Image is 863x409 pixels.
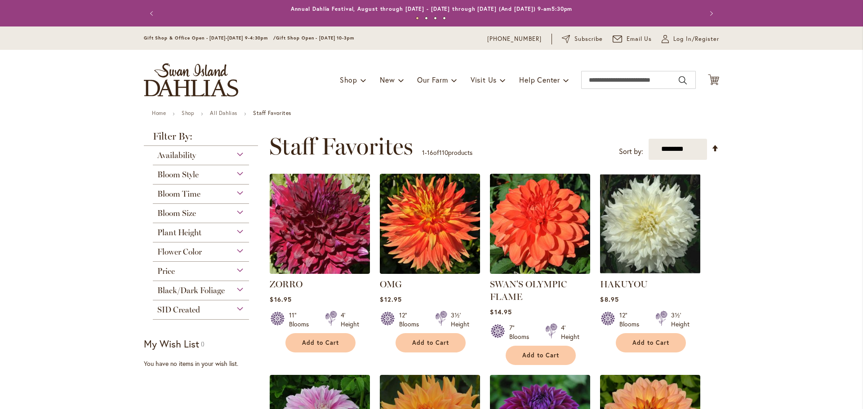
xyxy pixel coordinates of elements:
a: SWAN'S OLYMPIC FLAME [490,279,567,302]
strong: Staff Favorites [253,110,291,116]
span: 1 [422,148,425,157]
div: 11" Blooms [289,311,314,329]
span: Add to Cart [522,352,559,359]
span: Flower Color [157,247,202,257]
a: OMG [380,279,402,290]
a: Omg [380,267,480,276]
span: Price [157,266,175,276]
a: [PHONE_NUMBER] [487,35,542,44]
span: Add to Cart [302,339,339,347]
button: 4 of 4 [443,17,446,20]
span: New [380,75,395,84]
span: Add to Cart [632,339,669,347]
span: Availability [157,150,196,160]
span: 16 [427,148,433,157]
a: Swan's Olympic Flame [490,267,590,276]
span: 110 [439,148,448,157]
div: 7" Blooms [509,323,534,341]
span: Email Us [627,35,652,44]
span: Black/Dark Foliage [157,286,225,295]
span: Gift Shop & Office Open - [DATE]-[DATE] 9-4:30pm / [144,35,276,41]
span: $16.95 [270,295,291,303]
a: ZORRO [270,279,302,290]
button: Next [701,4,719,22]
strong: My Wish List [144,337,199,350]
span: Subscribe [574,35,603,44]
a: Log In/Register [662,35,719,44]
button: Previous [144,4,162,22]
a: All Dahlias [210,110,237,116]
a: Annual Dahlia Festival, August through [DATE] - [DATE] through [DATE] (And [DATE]) 9-am5:30pm [291,5,573,12]
div: 3½' Height [671,311,690,329]
button: Add to Cart [285,333,356,352]
span: Help Center [519,75,560,84]
a: Shop [182,110,194,116]
button: 1 of 4 [416,17,419,20]
button: 3 of 4 [434,17,437,20]
span: $8.95 [600,295,618,303]
span: Gift Shop Open - [DATE] 10-3pm [276,35,354,41]
img: Zorro [270,174,370,274]
div: 12" Blooms [619,311,645,329]
label: Sort by: [619,143,643,160]
img: Swan's Olympic Flame [490,174,590,274]
span: Shop [340,75,357,84]
div: 4' Height [561,323,579,341]
span: Bloom Time [157,189,200,199]
a: Subscribe [562,35,603,44]
span: Our Farm [417,75,448,84]
a: Home [152,110,166,116]
span: Visit Us [471,75,497,84]
button: Add to Cart [506,346,576,365]
div: 3½' Height [451,311,469,329]
span: Bloom Size [157,208,196,218]
button: Add to Cart [616,333,686,352]
a: Email Us [613,35,652,44]
img: Omg [380,174,480,274]
span: $14.95 [490,308,512,316]
strong: Filter By: [144,132,258,146]
a: store logo [144,63,238,97]
span: Add to Cart [412,339,449,347]
img: Hakuyou [600,174,700,274]
span: Staff Favorites [269,133,413,160]
a: Hakuyou [600,267,700,276]
div: You have no items in your wish list. [144,359,264,368]
span: SID Created [157,305,200,315]
span: Plant Height [157,228,201,237]
button: Add to Cart [396,333,466,352]
button: 2 of 4 [425,17,428,20]
span: Bloom Style [157,170,199,180]
a: HAKUYOU [600,279,648,290]
span: $12.95 [380,295,401,303]
div: 12" Blooms [399,311,424,329]
div: 4' Height [341,311,359,329]
a: Zorro [270,267,370,276]
p: - of products [422,145,472,160]
span: Log In/Register [673,35,719,44]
